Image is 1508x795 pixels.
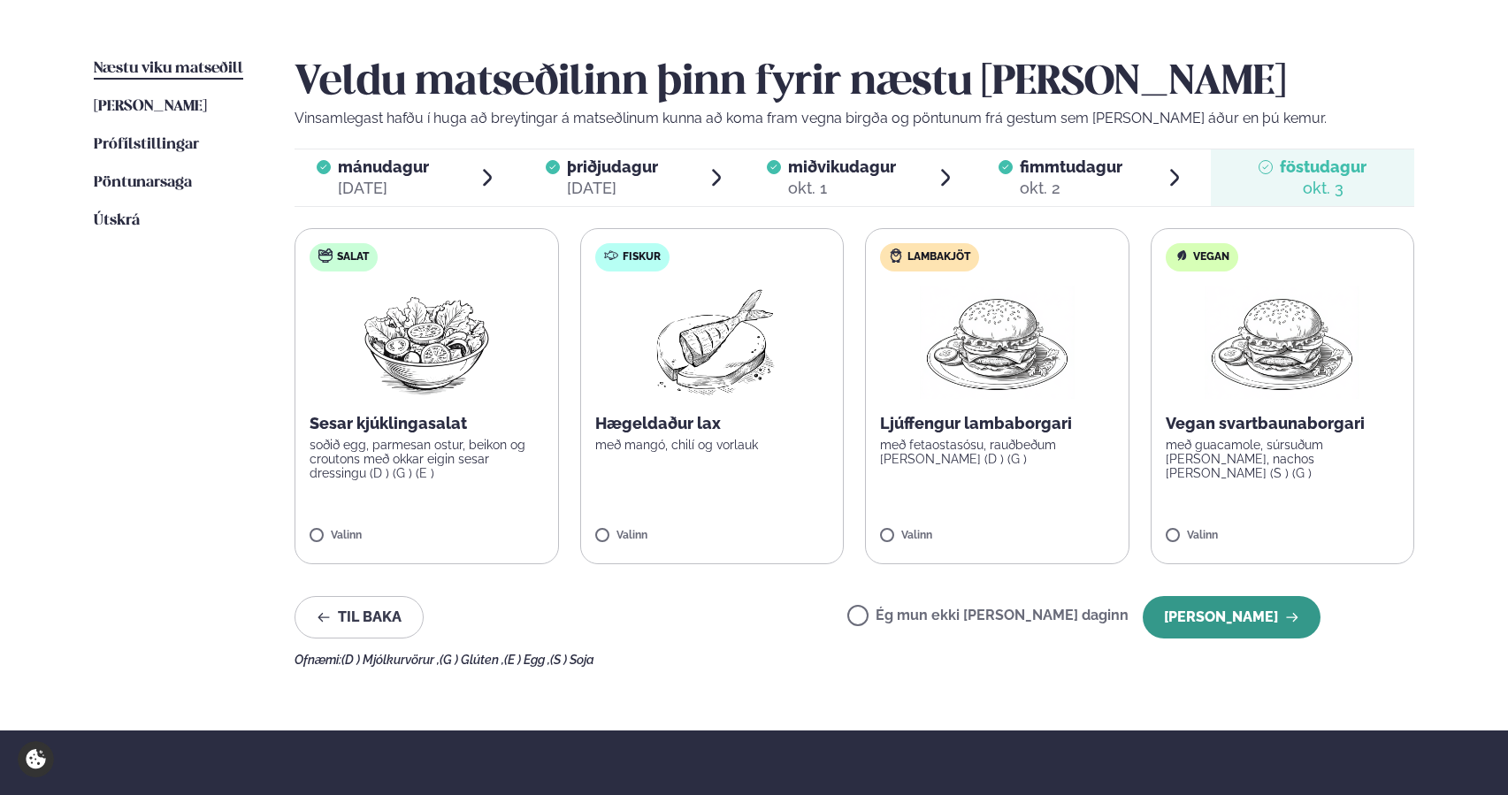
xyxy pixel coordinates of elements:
h2: Veldu matseðilinn þinn fyrir næstu [PERSON_NAME] [295,58,1414,108]
img: Lamb.svg [889,248,903,263]
span: Salat [337,250,369,264]
span: Fiskur [623,250,661,264]
p: með guacamole, súrsuðum [PERSON_NAME], nachos [PERSON_NAME] (S ) (G ) [1166,438,1400,480]
span: [PERSON_NAME] [94,99,207,114]
p: Sesar kjúklingasalat [310,413,544,434]
p: Vegan svartbaunaborgari [1166,413,1400,434]
span: fimmtudagur [1020,157,1122,176]
span: Lambakjöt [907,250,970,264]
a: Prófílstillingar [94,134,199,156]
img: Vegan.svg [1175,248,1189,263]
div: Ofnæmi: [295,653,1414,667]
span: Næstu viku matseðill [94,61,243,76]
p: soðið egg, parmesan ostur, beikon og croutons með okkar eigin sesar dressingu (D ) (G ) (E ) [310,438,544,480]
span: mánudagur [338,157,429,176]
button: [PERSON_NAME] [1143,596,1320,638]
a: Útskrá [94,210,140,232]
span: föstudagur [1280,157,1366,176]
span: (E ) Egg , [504,653,550,667]
div: okt. 3 [1280,178,1366,199]
span: þriðjudagur [567,157,658,176]
span: (S ) Soja [550,653,594,667]
div: okt. 1 [788,178,896,199]
img: Hamburger.png [1204,286,1360,399]
div: [DATE] [338,178,429,199]
p: með mangó, chilí og vorlauk [595,438,830,452]
span: Prófílstillingar [94,137,199,152]
a: Næstu viku matseðill [94,58,243,80]
div: okt. 2 [1020,178,1122,199]
p: Ljúffengur lambaborgari [880,413,1114,434]
p: Vinsamlegast hafðu í huga að breytingar á matseðlinum kunna að koma fram vegna birgða og pöntunum... [295,108,1414,129]
button: Til baka [295,596,424,638]
span: (D ) Mjólkurvörur , [341,653,440,667]
span: Vegan [1193,250,1229,264]
img: salad.svg [318,248,333,263]
p: Hægeldaður lax [595,413,830,434]
img: Fish.png [633,286,790,399]
span: miðvikudagur [788,157,896,176]
div: [DATE] [567,178,658,199]
span: (G ) Glúten , [440,653,504,667]
a: Cookie settings [18,741,54,777]
a: [PERSON_NAME] [94,96,207,118]
img: Hamburger.png [919,286,1076,399]
img: Salad.png [348,286,505,399]
a: Pöntunarsaga [94,172,192,194]
span: Pöntunarsaga [94,175,192,190]
img: fish.svg [604,248,618,263]
p: með fetaostasósu, rauðbeðum [PERSON_NAME] (D ) (G ) [880,438,1114,466]
span: Útskrá [94,213,140,228]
